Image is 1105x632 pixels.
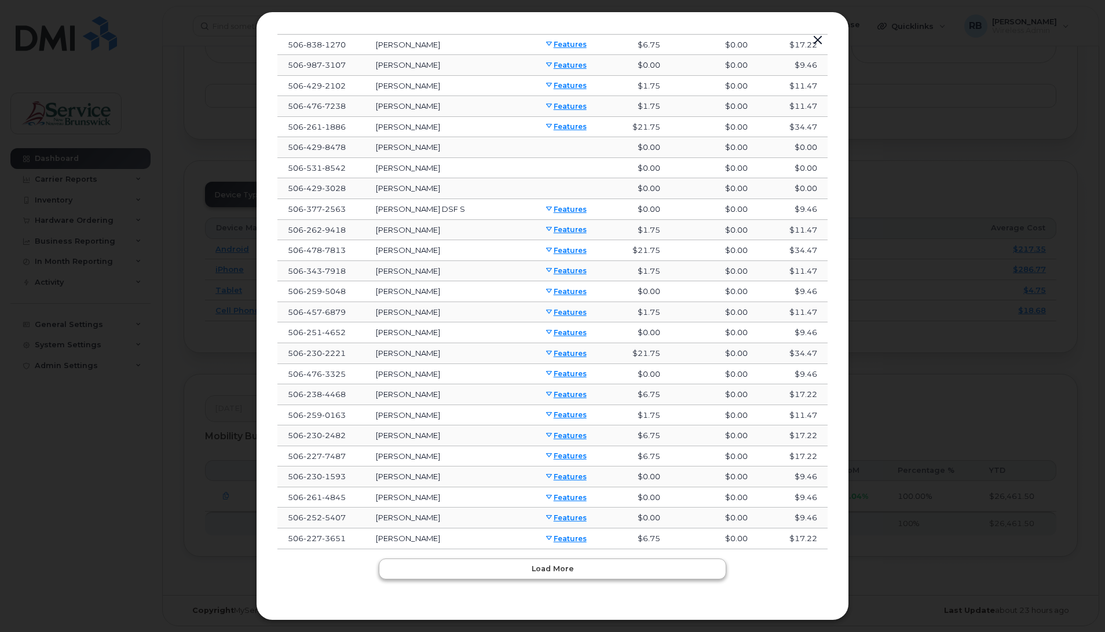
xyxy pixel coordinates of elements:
[303,513,322,522] span: 252
[365,528,534,549] td: [PERSON_NAME]
[671,487,758,508] td: $0.00
[303,472,322,481] span: 230
[365,508,534,528] td: [PERSON_NAME]
[758,487,828,508] td: $9.46
[604,446,671,467] td: $6.75
[671,528,758,549] td: $0.00
[303,451,322,461] span: 227
[288,493,346,502] span: 506
[322,451,346,461] span: 7487
[322,513,346,522] span: 5407
[544,513,587,522] a: Features
[365,487,534,508] td: [PERSON_NAME]
[544,451,587,460] a: Features
[288,451,346,461] span: 506
[604,508,671,528] td: $0.00
[758,508,828,528] td: $9.46
[322,534,346,543] span: 3651
[604,528,671,549] td: $6.75
[365,446,534,467] td: [PERSON_NAME]
[604,487,671,508] td: $0.00
[758,528,828,549] td: $17.22
[671,446,758,467] td: $0.00
[303,534,322,543] span: 227
[544,472,587,481] a: Features
[288,534,346,543] span: 506
[544,493,587,502] a: Features
[758,466,828,487] td: $9.46
[322,493,346,502] span: 4845
[288,472,346,481] span: 506
[303,493,322,502] span: 261
[671,508,758,528] td: $0.00
[365,466,534,487] td: [PERSON_NAME]
[671,466,758,487] td: $0.00
[604,466,671,487] td: $0.00
[322,472,346,481] span: 1593
[758,446,828,467] td: $17.22
[288,513,346,522] span: 506
[544,534,587,543] a: Features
